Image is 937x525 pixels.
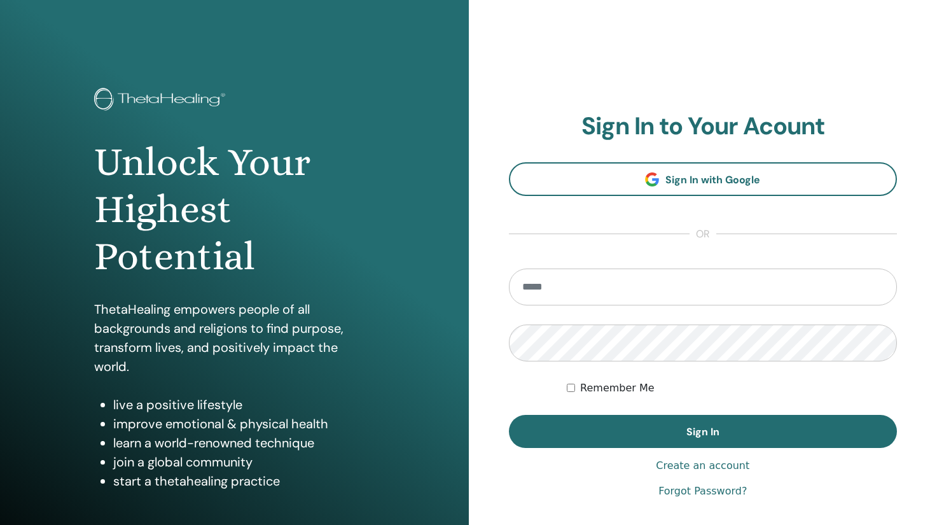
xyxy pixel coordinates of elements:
label: Remember Me [580,381,655,396]
button: Sign In [509,415,898,448]
li: join a global community [113,452,375,472]
span: Sign In with Google [665,173,760,186]
span: Sign In [686,425,719,438]
a: Create an account [656,458,749,473]
span: or [690,227,716,242]
li: start a thetahealing practice [113,472,375,491]
li: live a positive lifestyle [113,395,375,414]
a: Sign In with Google [509,162,898,196]
li: improve emotional & physical health [113,414,375,433]
h1: Unlock Your Highest Potential [94,139,375,281]
a: Forgot Password? [658,484,747,499]
h2: Sign In to Your Acount [509,112,898,141]
div: Keep me authenticated indefinitely or until I manually logout [567,381,897,396]
p: ThetaHealing empowers people of all backgrounds and religions to find purpose, transform lives, a... [94,300,375,376]
li: learn a world-renowned technique [113,433,375,452]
